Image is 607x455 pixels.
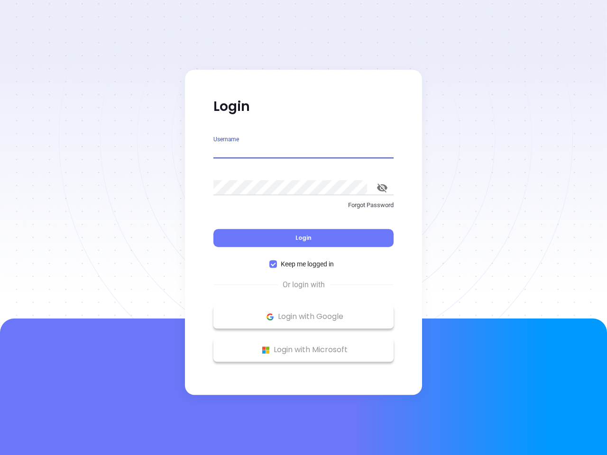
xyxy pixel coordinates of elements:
[213,98,394,115] p: Login
[213,229,394,247] button: Login
[295,234,312,242] span: Login
[213,305,394,328] button: Google Logo Login with Google
[218,343,389,357] p: Login with Microsoft
[260,344,272,356] img: Microsoft Logo
[213,338,394,362] button: Microsoft Logo Login with Microsoft
[277,259,338,269] span: Keep me logged in
[213,200,394,218] a: Forgot Password
[213,200,394,210] p: Forgot Password
[371,176,394,199] button: toggle password visibility
[278,279,330,291] span: Or login with
[218,309,389,324] p: Login with Google
[264,311,276,323] img: Google Logo
[213,136,239,142] label: Username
